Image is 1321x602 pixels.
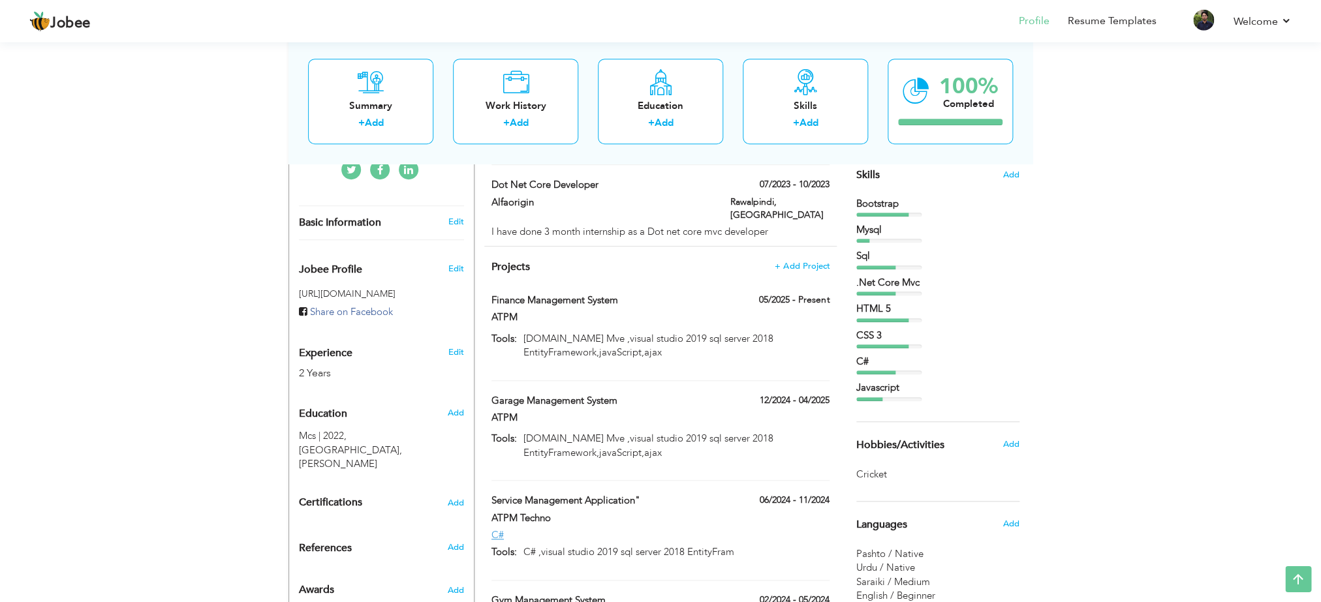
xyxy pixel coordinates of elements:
[463,99,568,113] div: Work History
[1019,14,1049,29] a: Profile
[856,223,1019,237] div: Mysql
[655,117,674,130] a: Add
[1003,518,1019,530] span: Add
[29,11,50,32] img: jobee.io
[299,495,362,509] span: Certifications
[517,432,830,460] p: [DOMAIN_NAME] Mve ,visual studio 2019 sql server 2018 EntityFramework,javaScript,ajax
[856,168,880,182] span: Skills
[1068,14,1157,29] a: Resume Templates
[50,16,91,31] span: Jobee
[753,99,858,113] div: Skills
[939,97,998,111] div: Completed
[448,346,464,358] a: Edit
[847,422,1029,468] div: Share some of your professional and personal interests.
[517,332,830,360] p: [DOMAIN_NAME] Mve ,visual studio 2019 sql server 2018 EntityFramework,javaScript,ajax
[289,429,474,471] div: Mcs, 2022
[793,117,800,130] label: +
[856,276,1019,290] div: .Net Core Mvc
[491,494,711,507] label: Service Management Application"
[1003,438,1019,450] span: Add
[856,249,1019,263] div: Sql
[1193,10,1214,31] img: Profile Img
[299,408,347,420] span: Education
[491,432,517,445] label: Tools:
[365,117,384,130] a: Add
[299,264,362,276] span: Jobee Profile
[517,545,830,559] p: C# ,visual studio 2019 sql server 2018 EntityFram
[608,99,713,113] div: Education
[448,263,464,275] span: Edit
[299,366,433,381] div: 2 Years
[491,310,711,324] label: ATPM
[856,519,907,531] span: Languages
[299,348,352,359] span: Experience
[856,355,1019,369] div: C#
[310,305,393,318] span: Share on Facebook
[491,196,711,209] label: Alfaorigin
[491,260,830,273] h4: This helps to highlight the project, tools and skills you have worked on.
[299,429,347,442] span: Mcs, Gomal University, 2022
[760,494,830,507] label: 06/2024 - 11/2024
[299,543,352,554] span: References
[856,468,890,481] span: Cricket
[448,407,464,419] span: Add
[730,196,830,222] label: Rawalpindi, [GEOGRAPHIC_DATA]
[491,293,711,307] label: Finance Management System
[648,117,655,130] label: +
[299,584,334,596] span: Awards
[503,117,510,130] label: +
[491,411,711,425] label: ATPM
[939,76,998,97] div: 100%
[856,561,915,574] span: Urdu / Native
[856,547,924,560] span: Pashto / Native
[1234,14,1292,29] a: Welcome
[491,332,517,346] label: Tools:
[289,541,474,562] div: Add the reference.
[299,289,464,299] h5: [URL][DOMAIN_NAME]
[856,381,1019,395] div: Javascript
[491,511,711,525] label: ATPM Techno
[760,394,830,407] label: 12/2024 - 04/2025
[29,11,91,32] a: Jobee
[299,444,402,470] span: [GEOGRAPHIC_DATA], [PERSON_NAME]
[510,117,529,130] a: Add
[448,541,464,553] span: Add
[448,584,464,596] span: Add
[760,178,830,191] label: 07/2023 - 10/2023
[299,400,464,472] div: Add your educational degree.
[491,178,711,192] label: Dot Net Core Developer
[775,262,830,271] span: + Add Project
[856,197,1019,211] div: Bootstrap
[491,394,711,408] label: Garage Management System
[319,99,423,113] div: Summary
[491,545,517,559] label: Tools:
[358,117,365,130] label: +
[759,293,830,307] label: 05/2025 - Present
[856,575,930,588] span: Saraiki / Medium
[448,216,464,228] a: Edit
[856,589,935,602] span: English / Beginner
[491,528,504,541] a: C#
[491,225,830,239] div: I have done 3 month internship as a Dot net core mvc developer
[856,440,944,451] span: Hobbies/Activities
[299,217,381,229] span: Basic Information
[800,117,818,130] a: Add
[856,302,1019,316] div: HTML 5
[1003,169,1019,181] span: Add
[491,260,530,274] span: Projects
[448,498,464,507] span: Add the certifications you’ve earned.
[856,329,1019,342] div: CSS 3
[289,250,474,282] div: Enhance your career by creating a custom URL for your Jobee public profile.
